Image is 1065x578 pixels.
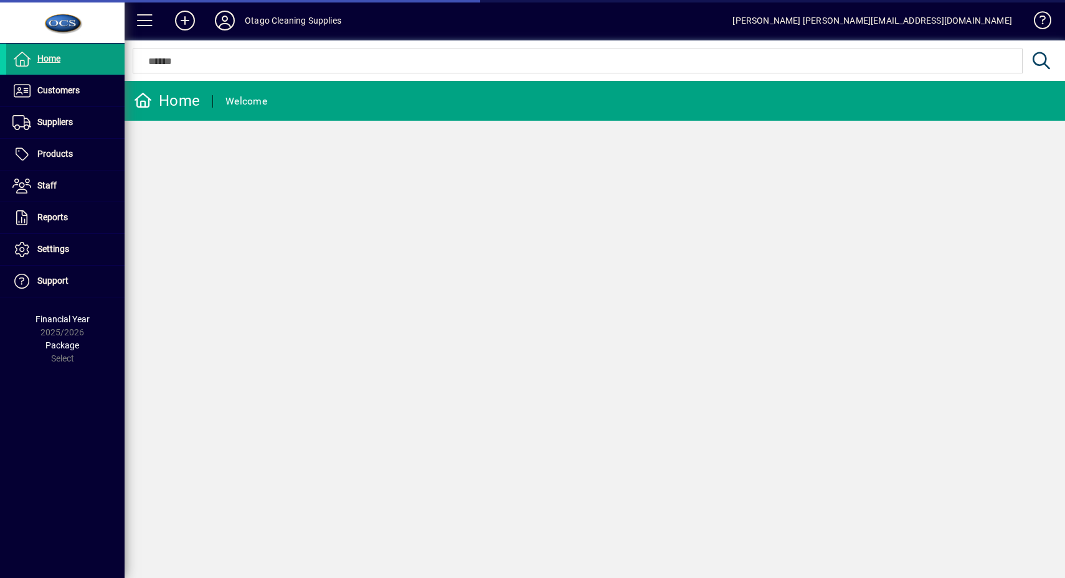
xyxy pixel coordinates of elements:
span: Settings [37,244,69,254]
div: Welcome [225,91,267,111]
span: Customers [37,85,80,95]
a: Customers [6,75,125,106]
span: Reports [37,212,68,222]
a: Staff [6,170,125,202]
a: Support [6,266,125,297]
a: Settings [6,234,125,265]
a: Products [6,139,125,170]
a: Suppliers [6,107,125,138]
div: Otago Cleaning Supplies [245,11,341,30]
div: Home [134,91,200,111]
button: Add [165,9,205,32]
span: Financial Year [35,314,90,324]
span: Staff [37,180,57,190]
a: Knowledge Base [1025,2,1049,43]
span: Suppliers [37,117,73,127]
span: Package [45,340,79,350]
div: [PERSON_NAME] [PERSON_NAME][EMAIL_ADDRESS][DOMAIN_NAME] [732,11,1012,30]
a: Reports [6,202,125,233]
span: Products [37,149,73,159]
span: Support [37,276,69,286]
button: Profile [205,9,245,32]
span: Home [37,54,60,63]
